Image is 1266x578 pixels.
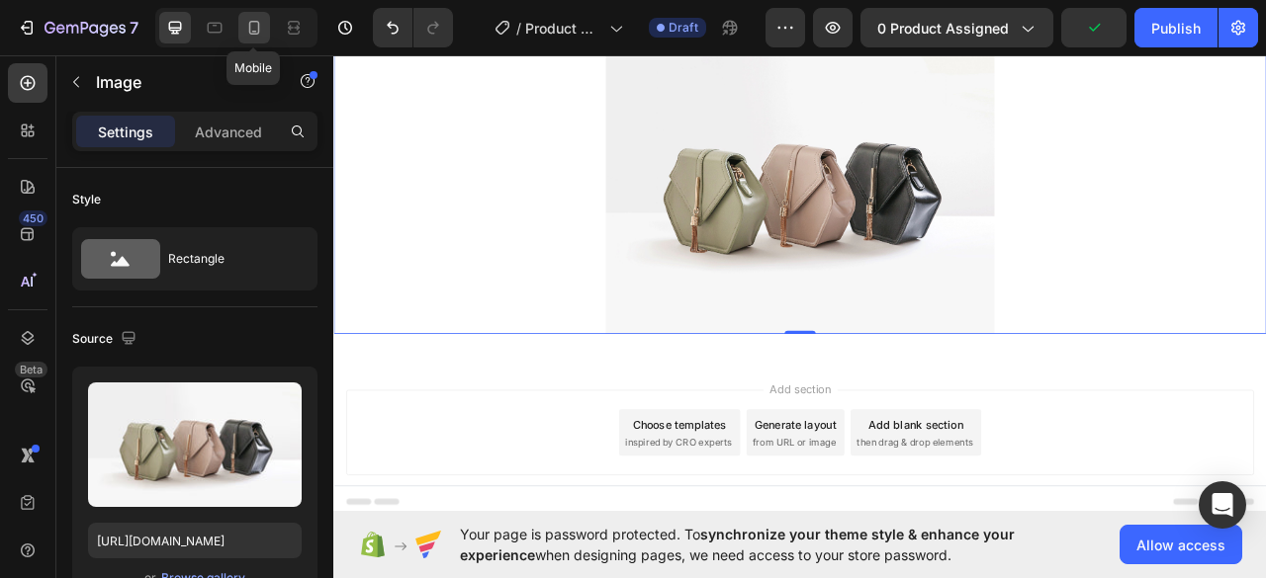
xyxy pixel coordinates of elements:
img: preview-image [88,382,302,507]
p: Advanced [195,122,262,142]
span: inspired by CRO experts [371,493,506,511]
span: / [516,18,521,39]
div: Style [72,191,101,208]
div: Choose templates [381,468,500,489]
div: Undo/Redo [373,8,453,47]
p: 7 [130,16,138,40]
div: Source [72,326,140,353]
iframe: Design area [333,48,1266,519]
button: 0 product assigned [860,8,1053,47]
div: Open Intercom Messenger [1199,481,1246,529]
p: Settings [98,122,153,142]
div: Rectangle [168,236,289,282]
p: Image [96,70,264,94]
button: 7 [8,8,147,47]
div: Generate layout [536,468,640,489]
span: Allow access [1136,535,1225,555]
div: 450 [19,210,47,226]
span: synchronize your theme style & enhance your experience [460,526,1015,563]
div: Add blank section [680,468,801,489]
div: Beta [15,362,47,377]
input: https://example.com/image.jpg [88,523,302,558]
span: 0 product assigned [877,18,1009,39]
span: Product Page - [DATE] 23:57:41 [525,18,601,39]
button: Allow access [1120,525,1242,564]
span: Your page is password protected. To when designing pages, we need access to your store password. [460,524,1092,565]
button: Publish [1134,8,1218,47]
div: Publish [1151,18,1201,39]
span: Draft [669,19,698,37]
span: then drag & drop elements [666,493,813,511]
span: Add section [547,424,641,445]
span: from URL or image [533,493,639,511]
